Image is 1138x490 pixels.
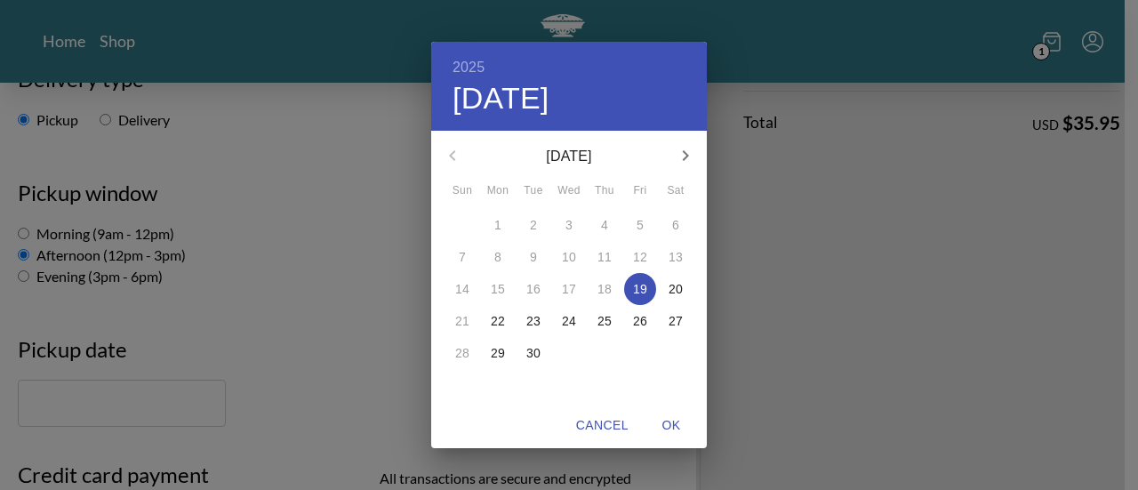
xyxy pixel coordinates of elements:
[624,305,656,337] button: 26
[526,312,541,330] p: 23
[517,305,549,337] button: 23
[589,305,621,337] button: 25
[643,409,700,442] button: OK
[553,182,585,200] span: Wed
[526,344,541,362] p: 30
[624,182,656,200] span: Fri
[569,409,636,442] button: Cancel
[482,337,514,369] button: 29
[491,312,505,330] p: 22
[482,305,514,337] button: 22
[517,182,549,200] span: Tue
[660,273,692,305] button: 20
[669,280,683,298] p: 20
[633,312,647,330] p: 26
[660,305,692,337] button: 27
[474,146,664,167] p: [DATE]
[482,182,514,200] span: Mon
[491,344,505,362] p: 29
[446,182,478,200] span: Sun
[553,305,585,337] button: 24
[517,337,549,369] button: 30
[589,182,621,200] span: Thu
[597,312,612,330] p: 25
[624,273,656,305] button: 19
[453,55,485,80] button: 2025
[669,312,683,330] p: 27
[660,182,692,200] span: Sat
[633,280,647,298] p: 19
[576,414,629,437] span: Cancel
[562,312,576,330] p: 24
[650,414,693,437] span: OK
[453,80,549,117] button: [DATE]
